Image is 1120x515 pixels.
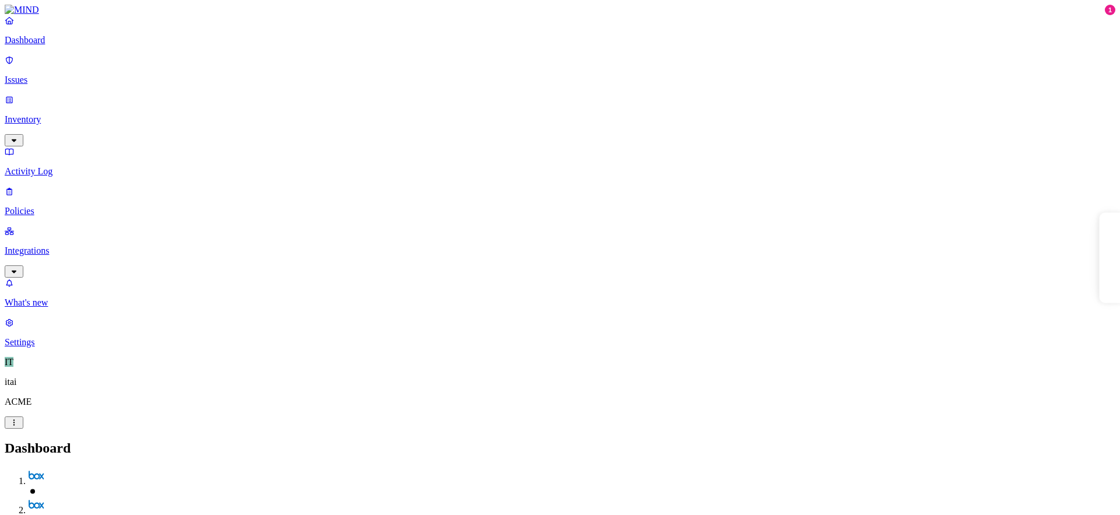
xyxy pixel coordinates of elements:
p: itai [5,377,1115,387]
a: MIND [5,5,1115,15]
img: MIND [5,5,39,15]
p: Settings [5,337,1115,348]
a: Policies [5,186,1115,216]
img: svg%3e [28,468,44,484]
a: What's new [5,278,1115,308]
a: Inventory [5,94,1115,145]
p: Dashboard [5,35,1115,45]
p: Policies [5,206,1115,216]
a: Issues [5,55,1115,85]
a: Dashboard [5,15,1115,45]
p: Activity Log [5,166,1115,177]
p: ACME [5,397,1115,407]
p: Inventory [5,114,1115,125]
span: IT [5,357,13,367]
h2: Dashboard [5,440,1115,456]
img: svg%3e [28,497,44,513]
p: What's new [5,297,1115,308]
a: Settings [5,317,1115,348]
p: Issues [5,75,1115,85]
div: 1 [1105,5,1115,15]
a: Integrations [5,226,1115,276]
p: Integrations [5,246,1115,256]
a: Activity Log [5,146,1115,177]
